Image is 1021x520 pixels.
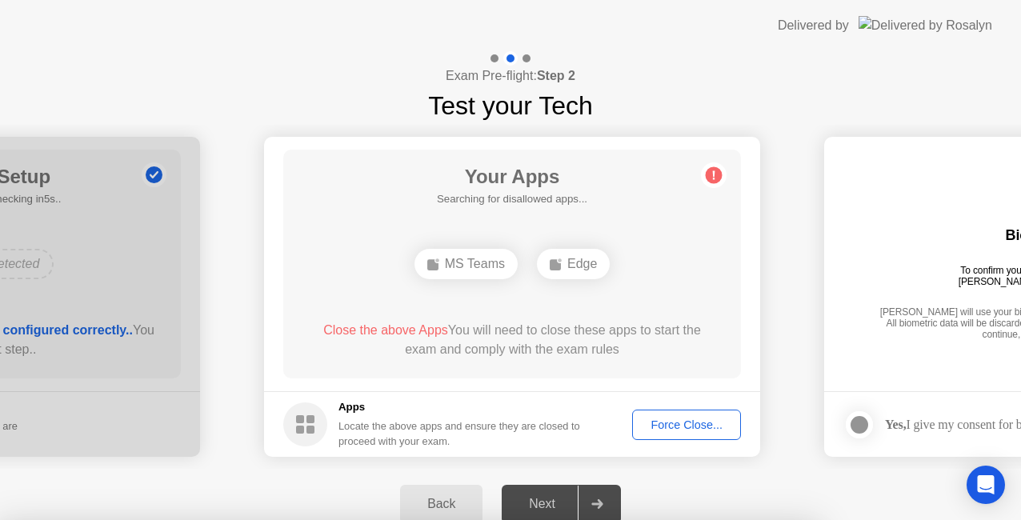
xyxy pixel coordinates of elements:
div: MS Teams [414,249,518,279]
span: Close the above Apps [323,323,448,337]
h4: Exam Pre-flight: [446,66,575,86]
h1: Your Apps [437,162,587,191]
h5: Apps [338,399,581,415]
div: Next [506,497,578,511]
h5: Searching for disallowed apps... [437,191,587,207]
strong: Yes, [885,418,906,431]
div: Open Intercom Messenger [967,466,1005,504]
div: Force Close... [638,418,735,431]
div: Locate the above apps and ensure they are closed to proceed with your exam. [338,418,581,449]
b: Step 2 [537,69,575,82]
img: Delivered by Rosalyn [859,16,992,34]
div: Delivered by [778,16,849,35]
div: You will need to close these apps to start the exam and comply with the exam rules [306,321,719,359]
div: Edge [537,249,610,279]
h1: Test your Tech [428,86,593,125]
div: Back [405,497,478,511]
